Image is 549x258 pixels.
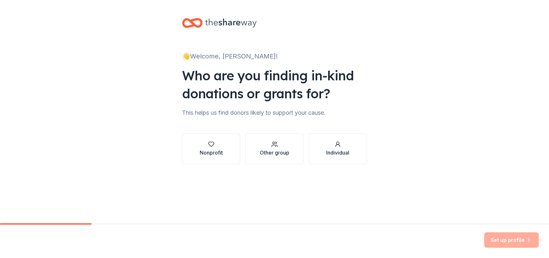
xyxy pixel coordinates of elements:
button: Individual [309,133,367,164]
div: Nonprofit [200,149,223,156]
button: Nonprofit [182,133,240,164]
div: Other group [260,149,289,156]
div: This helps us find donors likely to support your cause. [182,108,367,118]
div: 👋 Welcome, [PERSON_NAME]! [182,51,367,61]
div: Who are you finding in-kind donations or grants for? [182,67,367,102]
button: Other group [245,133,303,164]
div: Individual [326,149,349,156]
